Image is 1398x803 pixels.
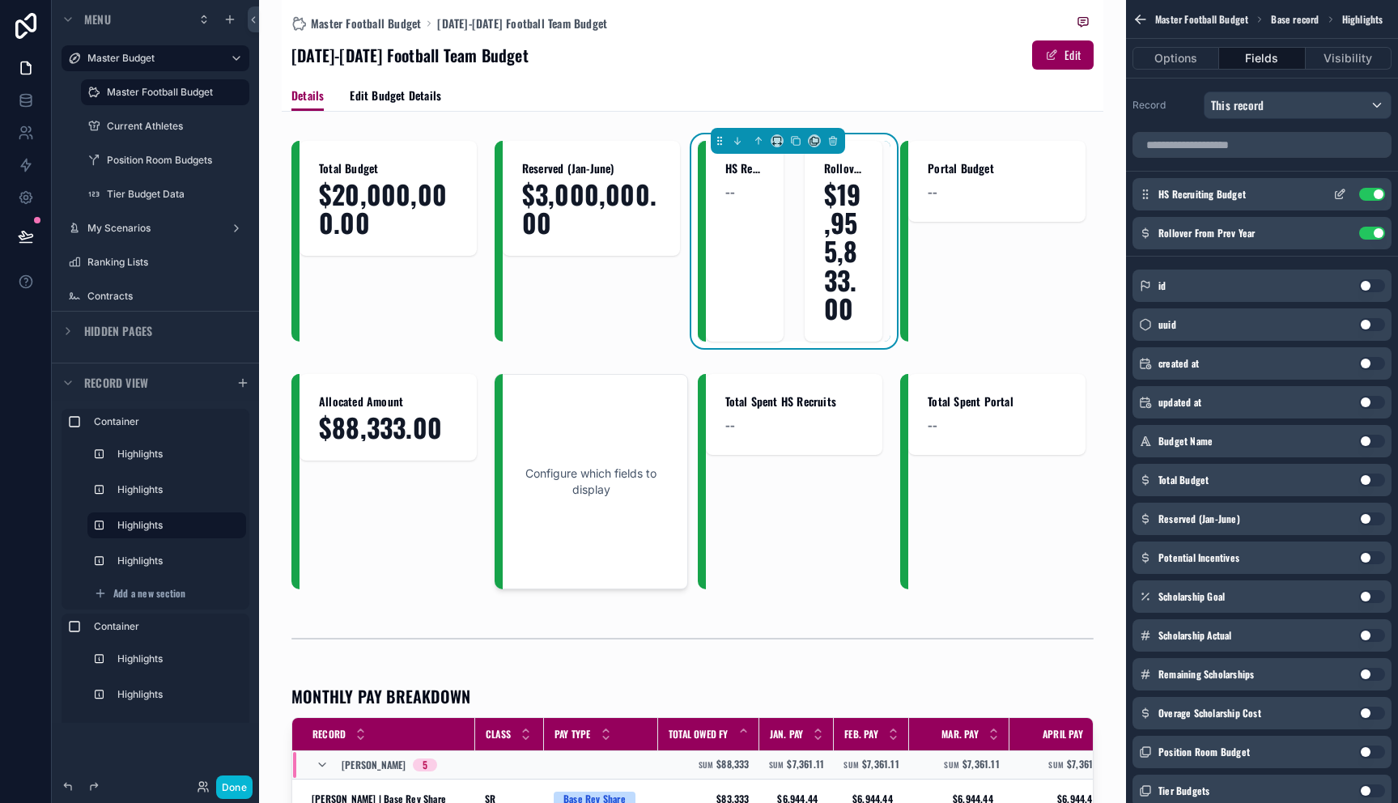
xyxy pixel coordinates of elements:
[107,120,246,133] label: Current Athletes
[437,15,607,32] a: [DATE]-[DATE] Football Team Budget
[84,375,148,391] span: Record view
[486,728,511,741] span: Class
[1158,512,1240,525] span: Reserved (Jan-June)
[1158,396,1201,409] span: updated at
[117,448,240,461] label: Highlights
[1158,551,1239,564] span: Potential Incentives
[350,87,441,104] span: Edit Budget Details
[1043,728,1083,741] span: April Pay
[113,587,185,600] span: Add a new section
[1271,13,1319,26] span: Base record
[291,44,529,66] h1: [DATE]-[DATE] Football Team Budget
[291,87,324,104] span: Details
[117,688,240,701] label: Highlights
[725,160,764,176] span: HS Recruiting Budget
[1158,590,1225,603] span: Scholarship Goal
[117,652,240,665] label: Highlights
[1158,668,1254,681] span: Remaining Scholarships
[216,775,253,799] button: Done
[311,15,421,32] span: Master Football Budget
[716,757,749,771] span: $88,333
[1158,318,1176,331] span: uuid
[770,728,804,741] span: Jan. Pay
[1132,99,1197,112] label: Record
[669,728,729,741] span: Total Owed FY
[1158,629,1232,642] span: Scholarship Actual
[291,15,421,32] a: Master Football Budget
[94,415,243,428] label: Container
[87,290,246,303] label: Contracts
[843,759,859,771] small: Sum
[699,759,714,771] small: Sum
[84,323,152,339] span: Hidden pages
[1048,759,1064,771] small: Sum
[941,728,979,741] span: Mar. Pay
[107,86,240,99] label: Master Football Budget
[844,728,878,741] span: Feb. Pay
[87,256,246,269] label: Ranking Lists
[1067,757,1104,771] span: $7,361.11
[1032,40,1094,70] button: Edit
[52,401,259,723] div: scrollable content
[1158,357,1199,370] span: created at
[555,728,591,741] span: Pay Type
[117,519,233,532] label: Highlights
[342,758,406,771] span: [PERSON_NAME]
[107,154,246,167] label: Position Room Budgets
[769,759,784,771] small: Sum
[1204,91,1392,119] button: This record
[1158,435,1213,448] span: Budget Name
[87,222,223,235] label: My Scenarios
[1306,47,1392,70] button: Visibility
[944,759,959,771] small: Sum
[291,81,324,112] a: Details
[824,160,863,176] span: Rollover From Prev Year
[84,11,111,28] span: Menu
[1158,279,1166,292] span: id
[87,52,217,65] label: Master Budget
[1155,13,1248,26] span: Master Football Budget
[1219,47,1305,70] button: Fields
[1158,746,1250,758] span: Position Room Budget
[787,757,824,771] span: $7,361.11
[1132,47,1219,70] button: Options
[824,180,863,322] span: $19,955,833.00
[1158,707,1261,720] span: Overage Scholarship Cost
[1158,474,1209,486] span: Total Budget
[1158,227,1256,240] span: Rollover From Prev Year
[423,758,427,771] div: 5
[962,757,1000,771] span: $7,361.11
[117,554,240,567] label: Highlights
[312,728,346,741] span: Record
[117,483,240,496] label: Highlights
[1211,97,1264,113] span: This record
[1342,13,1383,26] span: Highlights
[1158,188,1246,201] span: HS Recruiting Budget
[350,81,441,113] a: Edit Budget Details
[107,188,246,201] label: Tier Budget Data
[862,757,899,771] span: $7,361.11
[725,180,735,202] span: --
[94,620,243,633] label: Container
